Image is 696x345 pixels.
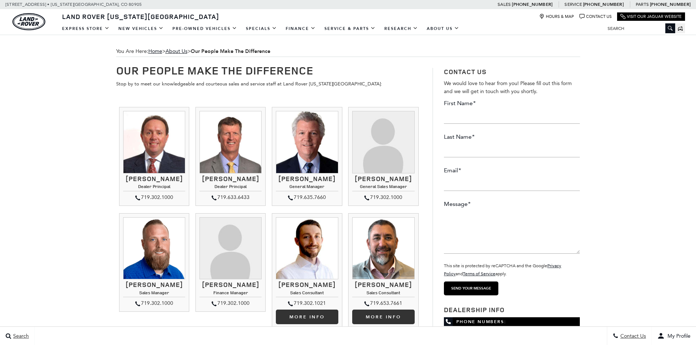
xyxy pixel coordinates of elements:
nav: Main Navigation [58,22,464,35]
a: Visit Our Jaguar Website [620,14,682,19]
span: You Are Here: [116,46,580,57]
img: Mike Jorgensen [199,111,262,173]
span: > [166,48,270,54]
img: Jesse Lyon [123,217,185,279]
img: Land Rover [12,13,45,30]
a: More Info [276,310,338,324]
div: 719.635.7660 [276,193,338,202]
a: Home [148,48,162,54]
a: [PHONE_NUMBER] [512,1,552,7]
a: New Vehicles [114,22,168,35]
h1: Our People Make The Difference [116,64,422,76]
span: > [148,48,270,54]
a: Terms of Service [463,271,495,276]
span: Sales [498,2,511,7]
div: 719.302.1000 [123,299,185,308]
h4: General Manager [276,184,338,191]
div: 719.653.7661 [352,299,414,308]
h3: [PERSON_NAME] [199,175,262,183]
img: Ray Reilly [276,111,338,173]
span: Service [564,2,582,7]
h4: General Sales Manager [352,184,414,191]
img: Kimberley Zacharias [352,111,414,173]
a: About Us [422,22,464,35]
span: We would love to hear from you! Please fill out this form and we will get in touch with you shortly. [444,80,572,95]
span: Phone Numbers: [444,317,580,326]
h3: [PERSON_NAME] [123,175,185,183]
a: [PHONE_NUMBER] [583,1,624,7]
input: Send your message [444,281,498,295]
span: Parts [636,2,649,7]
label: First Name [444,99,476,107]
input: Search [602,24,675,33]
h3: [PERSON_NAME] [352,281,414,288]
label: Email [444,166,461,175]
h3: [PERSON_NAME] [199,281,262,288]
div: 719.302.1000 [123,193,185,202]
label: Message [444,200,471,208]
h4: Sales Consultant [276,290,338,297]
span: Land Rover [US_STATE][GEOGRAPHIC_DATA] [62,12,219,21]
span: Search [11,333,29,339]
strong: Our People Make The Difference [191,48,270,55]
button: user-profile-menu [652,327,696,345]
img: Kevin Heim [276,217,338,279]
a: Specials [241,22,281,35]
a: [PHONE_NUMBER] [650,1,691,7]
h3: Dealership Info [444,306,580,314]
a: Finance [281,22,320,35]
h4: Sales Manager [123,290,185,297]
h4: Dealer Principal [199,184,262,191]
img: Thom Buckley [123,111,185,173]
a: Service & Parts [320,22,380,35]
a: Contact Us [579,14,612,19]
a: Research [380,22,422,35]
span: Contact Us [619,333,646,339]
h4: Dealer Principal [123,184,185,191]
div: 719.302.1000 [352,193,414,202]
a: EXPRESS STORE [58,22,114,35]
h4: Finance Manager [199,290,262,297]
p: Stop by to meet our knowledgeable and courteous sales and service staff at Land Rover [US_STATE][... [116,80,422,88]
a: land-rover [12,13,45,30]
h3: [PERSON_NAME] [352,175,414,183]
img: Trebor Alvord [352,217,414,279]
img: Stephanie Davis [199,217,262,279]
a: Land Rover [US_STATE][GEOGRAPHIC_DATA] [58,12,224,21]
div: 719.302.1000 [199,299,262,308]
h4: Sales Consultant [352,290,414,297]
span: My Profile [665,333,691,339]
h3: [PERSON_NAME] [276,281,338,288]
a: Hours & Map [539,14,574,19]
div: Breadcrumbs [116,46,580,57]
small: This site is protected by reCAPTCHA and the Google and apply. [444,263,561,276]
a: More info [352,310,414,324]
label: Last Name [444,133,475,141]
div: 719.302.1021 [276,299,338,308]
h3: Contact Us [444,68,580,76]
div: 719.633.6433 [199,193,262,202]
h3: [PERSON_NAME] [123,281,185,288]
a: [STREET_ADDRESS] • [US_STATE][GEOGRAPHIC_DATA], CO 80905 [5,2,142,7]
a: About Us [166,48,187,54]
a: Pre-Owned Vehicles [168,22,241,35]
h3: [PERSON_NAME] [276,175,338,183]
